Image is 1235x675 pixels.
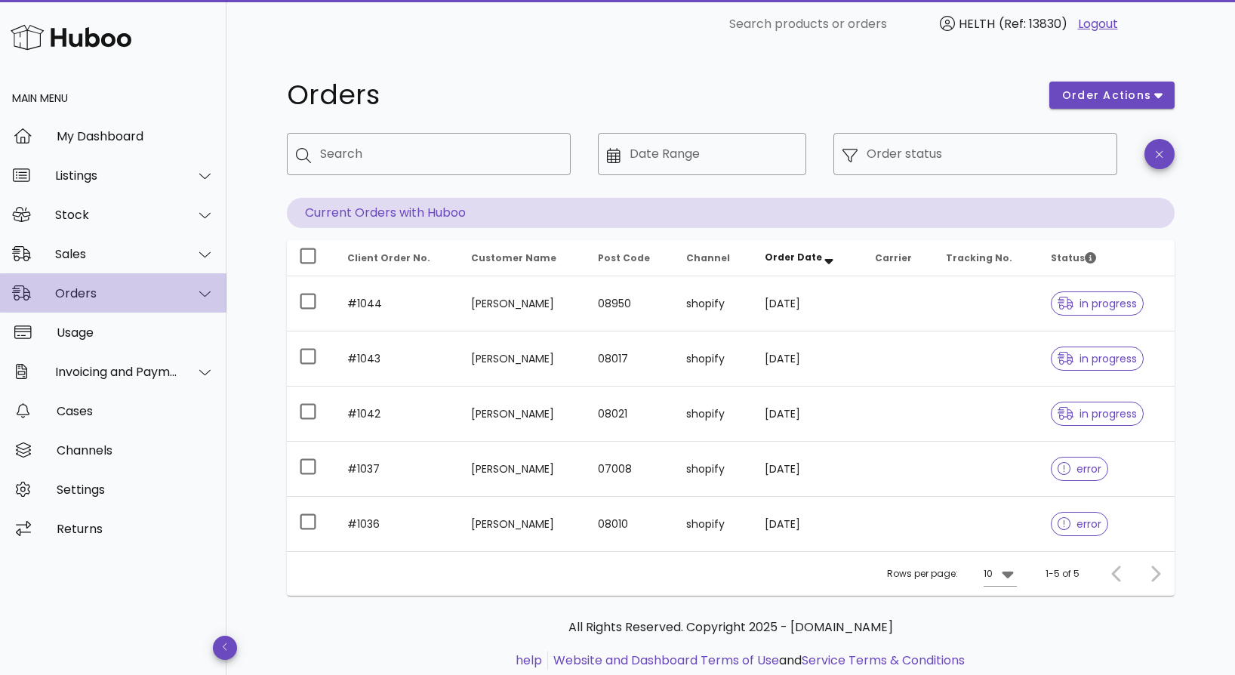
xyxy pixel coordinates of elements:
td: shopify [674,442,753,497]
div: Channels [57,443,214,458]
td: #1036 [335,497,459,551]
td: [PERSON_NAME] [459,387,586,442]
span: order actions [1061,88,1152,103]
span: HELTH [959,15,995,32]
h1: Orders [287,82,1031,109]
th: Tracking No. [934,240,1039,276]
th: Channel [674,240,753,276]
li: and [548,652,965,670]
td: [DATE] [753,442,863,497]
td: #1044 [335,276,459,331]
td: shopify [674,276,753,331]
td: [PERSON_NAME] [459,276,586,331]
div: Sales [55,247,178,261]
div: Rows per page: [887,552,1017,596]
div: 10 [984,567,993,581]
span: in progress [1058,408,1138,419]
div: 1-5 of 5 [1046,567,1079,581]
span: in progress [1058,298,1138,309]
div: Settings [57,482,214,497]
td: [DATE] [753,387,863,442]
span: Client Order No. [347,251,430,264]
a: Service Terms & Conditions [802,652,965,669]
a: Logout [1078,15,1118,33]
a: help [516,652,542,669]
span: Channel [686,251,730,264]
div: Invoicing and Payments [55,365,178,379]
td: 08021 [586,387,674,442]
td: [DATE] [753,276,863,331]
div: Stock [55,208,178,222]
div: Cases [57,404,214,418]
span: Tracking No. [946,251,1012,264]
span: error [1058,464,1102,474]
td: 07008 [586,442,674,497]
th: Client Order No. [335,240,459,276]
td: #1043 [335,331,459,387]
td: [DATE] [753,331,863,387]
div: 10Rows per page: [984,562,1017,586]
div: Orders [55,286,178,301]
th: Post Code [586,240,674,276]
div: Returns [57,522,214,536]
span: in progress [1058,353,1138,364]
td: #1042 [335,387,459,442]
td: 08017 [586,331,674,387]
div: My Dashboard [57,129,214,143]
img: Huboo Logo [11,21,131,54]
td: shopify [674,387,753,442]
div: Listings [55,168,178,183]
span: Customer Name [471,251,556,264]
th: Status [1039,240,1175,276]
div: Usage [57,325,214,340]
th: Carrier [863,240,934,276]
p: All Rights Reserved. Copyright 2025 - [DOMAIN_NAME] [299,618,1163,636]
a: Website and Dashboard Terms of Use [553,652,779,669]
span: Carrier [875,251,912,264]
span: (Ref: 13830) [999,15,1067,32]
td: 08950 [586,276,674,331]
td: shopify [674,497,753,551]
td: shopify [674,331,753,387]
td: 08010 [586,497,674,551]
span: Post Code [598,251,650,264]
td: [PERSON_NAME] [459,442,586,497]
span: error [1058,519,1102,529]
td: [PERSON_NAME] [459,497,586,551]
span: Status [1051,251,1096,264]
td: [DATE] [753,497,863,551]
td: [PERSON_NAME] [459,331,586,387]
button: order actions [1049,82,1175,109]
th: Order Date: Sorted descending. Activate to remove sorting. [753,240,863,276]
span: Order Date [765,251,822,264]
p: Current Orders with Huboo [287,198,1175,228]
td: #1037 [335,442,459,497]
th: Customer Name [459,240,586,276]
